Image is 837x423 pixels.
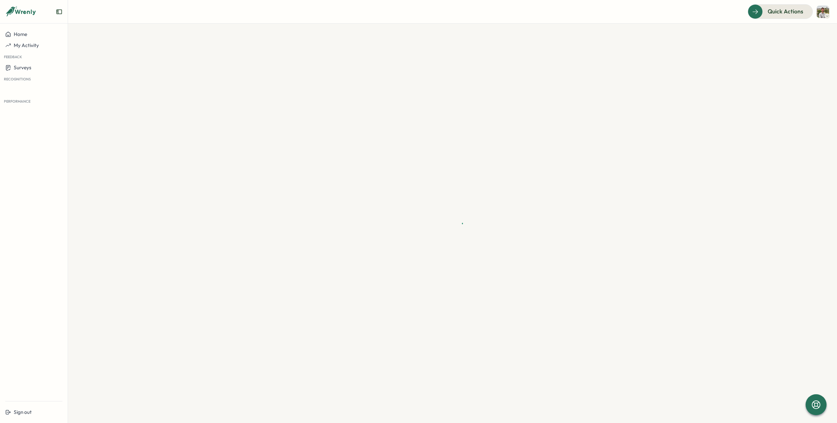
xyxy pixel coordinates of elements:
[817,6,829,18] img: Brian Schrader
[14,42,39,48] span: My Activity
[56,8,62,15] button: Expand sidebar
[768,7,803,16] span: Quick Actions
[14,64,31,71] span: Surveys
[14,409,32,415] span: Sign out
[14,31,27,37] span: Home
[748,4,813,19] button: Quick Actions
